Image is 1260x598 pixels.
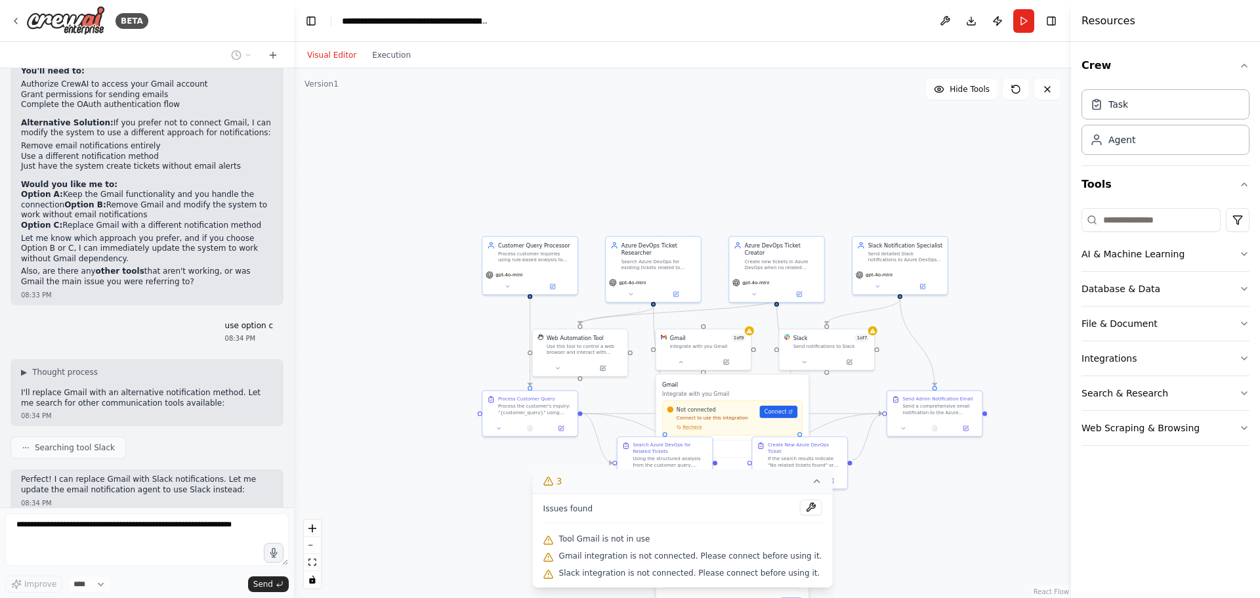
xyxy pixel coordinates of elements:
[253,579,273,589] span: Send
[304,520,321,588] div: React Flow controls
[559,551,822,561] span: Gmail integration is not connected. Please connect before using it.
[495,272,522,278] span: gpt-4o-mini
[225,333,273,343] div: 08:34 PM
[21,152,273,162] li: Use a different notification method
[21,367,27,377] span: ▶
[1108,133,1135,146] div: Agent
[784,334,790,340] img: Slack
[742,280,769,286] span: gpt-4o-mini
[21,161,273,172] li: Just have the system create tickets without email alerts
[633,456,707,468] div: Using the structured analysis from the customer query, search Azure DevOps at {ado_url} for exist...
[21,388,273,408] p: I'll replace Gmail with an alternative notification method. Let me search for other communication...
[21,118,114,127] strong: Alternative Solution:
[868,242,943,249] div: Slack Notification Specialist
[1108,98,1128,111] div: Task
[514,424,547,433] button: No output available
[902,396,973,402] div: Send Admin Notification Email
[482,236,578,295] div: Customer Query ProcessorProcess customer inquiries using rule-based analysis to extract key infor...
[21,190,273,230] p: Keep the Gmail functionality and you handle the connection Remove Gmail and modify the system to ...
[1081,272,1249,306] button: Database & Data
[532,329,629,377] div: StagehandToolWeb Automation ToolUse this tool to control a web browser and interact with websites...
[926,79,997,100] button: Hide Tools
[498,242,573,249] div: Customer Query Processor
[662,446,803,452] label: Available Tools
[682,424,702,430] span: Recheck
[548,424,574,433] button: Open in side panel
[21,221,62,230] strong: Option C:
[304,571,321,588] button: toggle interactivity
[818,476,844,485] button: Open in side panel
[1081,84,1249,165] div: Crew
[765,408,787,416] span: Connect
[605,236,702,303] div: Azure DevOps Ticket ResearcherSearch Azure DevOps for existing tickets related to customer querie...
[662,390,803,398] p: Integrate with you Gmail
[559,568,820,578] span: Slack integration is not connected. Please connect before using it.
[1081,341,1249,375] button: Integrations
[498,396,555,402] div: Process Customer Query
[24,579,56,589] span: Improve
[768,456,843,468] div: If the search results indicate "No related tickets found" or existing tickets don't adequately ad...
[1081,237,1249,271] button: AI & Machine Learning
[533,469,833,494] button: 3
[304,520,321,537] button: zoom in
[26,6,105,35] img: Logo
[21,66,85,75] strong: You'll need to:
[1034,588,1069,595] a: React Flow attribution
[654,289,698,299] button: Open in side panel
[32,367,98,377] span: Thought process
[115,13,148,29] div: BETA
[543,503,593,514] span: Issues found
[21,475,273,495] p: Perfect! I can replace Gmail with Slack notifications. Let me update the email notification agent...
[902,403,977,416] div: Send a comprehensive email notification to the Azure DevOps board administrator at {admin_email} ...
[21,411,273,421] div: 08:34 PM
[248,576,289,592] button: Send
[731,334,746,342] span: Number of enabled actions
[901,282,944,291] button: Open in side panel
[621,242,696,257] div: Azure DevOps Ticket Researcher
[304,537,321,554] button: zoom out
[364,47,419,63] button: Execution
[531,282,574,291] button: Open in side panel
[537,334,543,340] img: StagehandTool
[226,47,257,63] button: Switch to previous chat
[21,290,273,300] div: 08:33 PM
[21,267,273,287] p: Also, are there any that aren't working, or was Gmail the main issue you were referring to?
[778,329,875,371] div: SlackSlack1of7Send notifications to Slack
[823,299,904,324] g: Edge from bc050318-82e5-4e1d-9126-7ab901c28dc9 to 2657140c-3c84-4e31-a03f-54c1aa940637
[21,100,273,110] li: Complete the OAuth authentication flow
[950,84,990,95] span: Hide Tools
[633,442,707,454] div: Search Azure DevOps for Related Tickets
[21,498,273,508] div: 08:34 PM
[667,424,702,430] button: Recheck
[1081,411,1249,445] button: Web Scraping & Browsing
[868,251,943,263] div: Send detailed Slack notifications to Azure DevOps board administrators about new tickets created,...
[225,321,273,331] p: use option c
[302,12,320,30] button: Hide left sidebar
[582,410,882,417] g: Edge from bb5ad12f-095b-4491-9de0-061da42fb21a to 15020c7d-8cf7-49a3-b87b-c317936b0e77
[21,141,273,152] li: Remove email notifications entirely
[655,329,751,371] div: GmailGmail1of9Integrate with you GmailGmailIntegrate with you GmailNot connectedConnect to use th...
[342,14,490,28] nav: breadcrumb
[866,272,892,278] span: gpt-4o-mini
[299,47,364,63] button: Visual Editor
[667,415,755,421] p: Connect to use this integration
[619,280,646,286] span: gpt-4o-mini
[670,334,686,342] div: Gmail
[918,424,951,433] button: No output available
[887,390,983,437] div: Send Admin Notification EmailSend a comprehensive email notification to the Azure DevOps board ad...
[1081,13,1135,29] h4: Resources
[96,267,144,276] strong: other tools
[21,180,117,189] strong: Would you like me to:
[559,534,650,544] span: Tool Gmail is not in use
[677,406,716,414] span: Not connected
[262,47,283,63] button: Start a new chat
[21,90,273,100] li: Grant permissions for sending emails
[304,554,321,571] button: fit view
[21,79,273,90] li: Authorize CrewAI to access your Gmail account
[793,334,808,342] div: Slack
[704,358,747,367] button: Open in side panel
[650,307,669,432] g: Edge from ff4415fe-9efd-4246-bf82-033775a492b8 to 7293f234-b252-4be9-b33b-bae05386f062
[21,190,63,199] strong: Option A:
[621,259,696,271] div: Search Azure DevOps for existing tickets related to customer queries using keywords, component na...
[1081,307,1249,341] button: File & Document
